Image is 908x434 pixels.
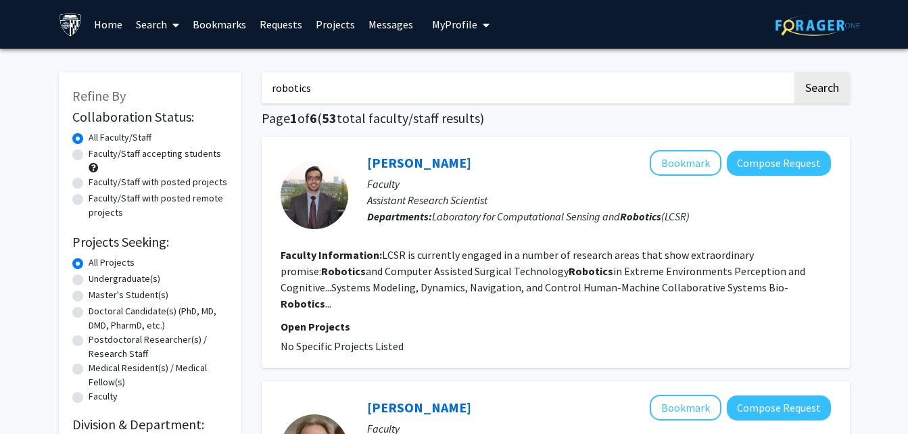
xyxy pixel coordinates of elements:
span: No Specific Projects Listed [281,339,404,353]
b: Robotics [321,264,366,278]
a: Search [129,1,186,48]
input: Search Keywords [262,72,792,103]
a: [PERSON_NAME] [367,399,471,416]
img: ForagerOne Logo [775,15,860,36]
label: Master's Student(s) [89,288,168,302]
span: Laboratory for Computational Sensing and (LCSR) [432,210,690,223]
a: Messages [362,1,420,48]
p: Assistant Research Scientist [367,192,831,208]
label: Postdoctoral Researcher(s) / Research Staff [89,333,228,361]
a: [PERSON_NAME] [367,154,471,171]
button: Compose Request to Adnan Munawar [727,151,831,176]
a: Bookmarks [186,1,253,48]
span: My Profile [432,18,477,31]
button: Search [794,72,850,103]
label: Faculty/Staff accepting students [89,147,221,161]
label: All Projects [89,256,135,270]
button: Add Adnan Munawar to Bookmarks [650,150,721,176]
span: 1 [290,110,297,126]
b: Robotics [281,297,325,310]
button: Compose Request to Greg Hager [727,395,831,420]
b: Faculty Information: [281,248,382,262]
p: Faculty [367,176,831,192]
label: Faculty/Staff with posted remote projects [89,191,228,220]
img: Johns Hopkins University Logo [59,13,82,37]
b: Robotics [620,210,661,223]
fg-read-more: LCSR is currently engaged in a number of research areas that show extraordinary promise: and Comp... [281,248,805,310]
h1: Page of ( total faculty/staff results) [262,110,850,126]
label: Undergraduate(s) [89,272,160,286]
iframe: Chat [10,373,57,424]
span: Refine By [72,87,126,104]
b: Departments: [367,210,432,223]
label: Medical Resident(s) / Medical Fellow(s) [89,361,228,389]
a: Home [87,1,129,48]
b: Robotics [569,264,613,278]
span: 53 [322,110,337,126]
a: Requests [253,1,309,48]
p: Open Projects [281,318,831,335]
span: 6 [310,110,317,126]
button: Add Greg Hager to Bookmarks [650,395,721,420]
label: Faculty/Staff with posted projects [89,175,227,189]
a: Projects [309,1,362,48]
h2: Division & Department: [72,416,228,433]
label: Doctoral Candidate(s) (PhD, MD, DMD, PharmD, etc.) [89,304,228,333]
label: All Faculty/Staff [89,130,151,145]
h2: Collaboration Status: [72,109,228,125]
h2: Projects Seeking: [72,234,228,250]
label: Faculty [89,389,118,404]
